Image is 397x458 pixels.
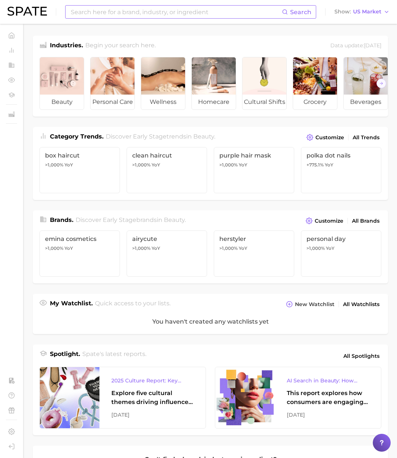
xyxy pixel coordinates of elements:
[95,299,171,309] h2: Quick access to your lists.
[344,95,388,109] span: beverages
[90,57,135,110] a: personal care
[341,299,381,309] a: All Watchlists
[39,367,206,429] a: 2025 Culture Report: Key Themes That Are Shaping Consumer DemandExplore five cultural themes driv...
[307,152,376,159] span: polka dot nails
[219,245,238,251] span: >1,000%
[33,309,388,334] div: You haven't created any watchlists yet
[287,376,369,385] div: AI Search in Beauty: How Consumers Are Using ChatGPT vs. Google Search
[219,152,289,159] span: purple hair mask
[287,389,369,407] div: This report explores how consumers are engaging with AI-powered search tools — and what it means ...
[40,95,84,109] span: beauty
[284,299,336,309] button: New Watchlist
[76,216,186,223] span: Discover Early Stage brands in .
[132,235,201,242] span: airycute
[111,376,194,385] div: 2025 Culture Report: Key Themes That Are Shaping Consumer Demand
[307,162,324,168] span: +775.1%
[290,9,311,16] span: Search
[353,134,379,141] span: All Trends
[141,95,185,109] span: wellness
[64,162,73,168] span: YoY
[50,299,93,309] h1: My Watchlist.
[307,235,376,242] span: personal day
[214,147,294,193] a: purple hair mask>1,000% YoY
[330,41,381,51] div: Data update: [DATE]
[215,367,381,429] a: AI Search in Beauty: How Consumers Are Using ChatGPT vs. Google SearchThis report explores how co...
[287,410,369,419] div: [DATE]
[111,410,194,419] div: [DATE]
[343,57,388,110] a: beverages
[132,245,150,251] span: >1,000%
[132,162,150,168] span: >1,000%
[334,10,351,14] span: Show
[326,245,334,251] span: YoY
[353,10,381,14] span: US Market
[239,162,247,168] span: YoY
[90,95,134,109] span: personal care
[85,41,156,51] h2: Begin your search here.
[106,133,215,140] span: Discover Early Stage trends in .
[342,350,381,362] a: All Spotlights
[152,245,160,251] span: YoY
[45,152,114,159] span: box haircut
[50,350,80,362] h1: Spotlight.
[242,95,286,109] span: cultural shifts
[50,133,104,140] span: Category Trends .
[315,134,344,141] span: Customize
[7,7,47,16] img: SPATE
[343,301,379,308] span: All Watchlists
[45,235,114,242] span: emina cosmetics
[64,245,73,251] span: YoY
[325,162,333,168] span: YoY
[219,162,238,168] span: >1,000%
[192,95,236,109] span: homecare
[152,162,160,168] span: YoY
[343,352,379,360] span: All Spotlights
[350,216,381,226] a: All Brands
[214,230,294,277] a: herstyler>1,000% YoY
[295,301,334,308] span: New Watchlist
[127,147,207,193] a: clean haircut>1,000% YoY
[307,245,325,251] span: >1,000%
[6,441,17,452] a: Log out. Currently logged in with e-mail yumi.toki@spate.nyc.
[39,230,120,277] a: emina cosmetics>1,000% YoY
[39,57,84,110] a: beauty
[45,162,63,168] span: >1,000%
[219,235,289,242] span: herstyler
[333,7,391,17] button: ShowUS Market
[111,389,194,407] div: Explore five cultural themes driving influence across beauty, food, and pop culture.
[301,230,381,277] a: personal day>1,000% YoY
[305,132,346,143] button: Customize
[242,57,287,110] a: cultural shifts
[352,218,379,224] span: All Brands
[39,147,120,193] a: box haircut>1,000% YoY
[193,133,214,140] span: beauty
[132,152,201,159] span: clean haircut
[164,216,185,223] span: beauty
[50,216,73,223] span: Brands .
[70,6,282,18] input: Search here for a brand, industry, or ingredient
[191,57,236,110] a: homecare
[50,41,83,51] h1: Industries.
[127,230,207,277] a: airycute>1,000% YoY
[293,57,337,110] a: grocery
[304,216,345,226] button: Customize
[351,133,381,143] a: All Trends
[141,57,185,110] a: wellness
[293,95,337,109] span: grocery
[377,79,386,88] button: Scroll Right
[301,147,381,193] a: polka dot nails+775.1% YoY
[45,245,63,251] span: >1,000%
[239,245,247,251] span: YoY
[82,350,146,362] h2: Spate's latest reports.
[315,218,343,224] span: Customize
